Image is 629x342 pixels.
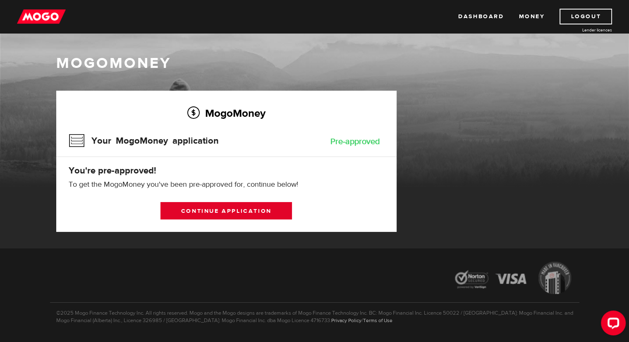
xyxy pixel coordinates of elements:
[56,55,573,72] h1: MogoMoney
[594,307,629,342] iframe: LiveChat chat widget
[69,104,384,122] h2: MogoMoney
[550,27,612,33] a: Lender licences
[160,202,292,219] a: Continue application
[519,9,545,24] a: Money
[69,165,384,176] h4: You're pre-approved!
[363,317,392,324] a: Terms of Use
[69,130,219,152] h3: Your MogoMoney application
[69,180,384,190] p: To get the MogoMoney you've been pre-approved for, continue below!
[560,9,612,24] a: Logout
[50,302,579,324] p: ©2025 Mogo Finance Technology Inc. All rights reserved. Mogo and the Mogo designs are trademarks ...
[17,9,66,24] img: mogo_logo-11ee424be714fa7cbb0f0f49df9e16ec.png
[458,9,504,24] a: Dashboard
[331,317,361,324] a: Privacy Policy
[330,137,380,146] div: Pre-approved
[447,255,579,302] img: legal-icons-92a2ffecb4d32d839781d1b4e4802d7b.png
